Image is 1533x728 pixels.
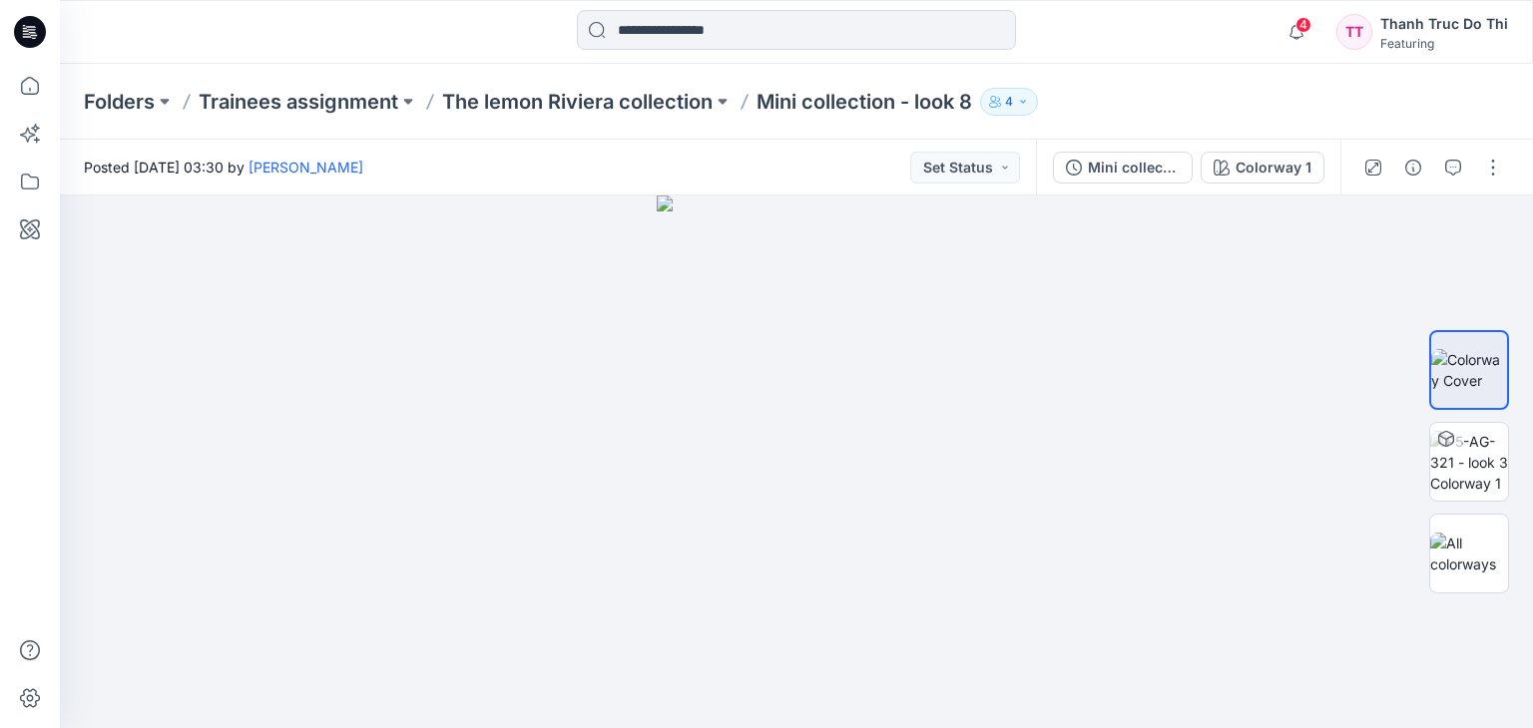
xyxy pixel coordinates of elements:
[249,159,363,176] a: [PERSON_NAME]
[1380,12,1508,36] div: Thanh Truc Do Thi
[1236,157,1311,179] div: Colorway 1
[1431,349,1507,391] img: Colorway Cover
[1088,157,1180,179] div: Mini collection - look 8
[1005,91,1013,113] p: 4
[442,88,713,116] a: The lemon Riviera collection
[199,88,398,116] a: Trainees assignment
[1430,431,1508,494] img: P5-AG-321 - look 3 Colorway 1
[1380,36,1508,51] div: Featuring
[84,88,155,116] a: Folders
[757,88,972,116] p: Mini collection - look 8
[1201,152,1324,183] button: Colorway 1
[1053,152,1193,183] button: Mini collection - look 8
[657,195,935,728] img: eyJhbGciOiJIUzI1NiIsImtpZCI6IjAiLCJzbHQiOiJzZXMiLCJ0eXAiOiJKV1QifQ.eyJkYXRhIjp7InR5cGUiOiJzdG9yYW...
[1430,533,1508,574] img: All colorways
[84,157,363,178] span: Posted [DATE] 03:30 by
[1295,17,1311,33] span: 4
[1397,152,1429,183] button: Details
[980,88,1038,116] button: 4
[1336,14,1372,50] div: TT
